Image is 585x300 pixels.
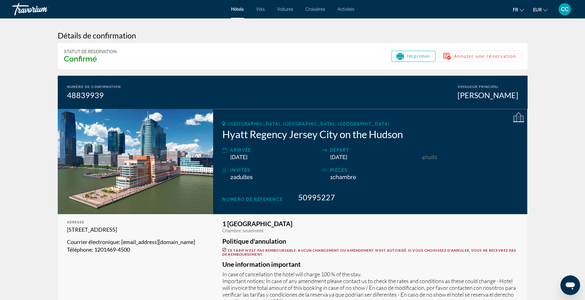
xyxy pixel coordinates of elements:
[277,7,293,12] a: Voitures
[458,85,518,89] div: Voyageur principal
[439,51,521,62] button: Annuler une réservation
[392,51,435,62] button: Imprimer
[422,154,425,160] span: 4
[233,174,253,180] span: Adultes
[222,248,516,256] span: Ce tarif n'est pas remboursable. Aucun changement ou amendement n'est autorisé. Si vous choisisse...
[561,6,568,12] span: CC
[337,7,354,12] a: Activités
[230,146,319,154] div: Arrivée
[222,228,263,233] span: Chambre seulement
[92,246,130,253] span: : 1201469-4500
[330,146,419,154] div: Départ
[513,5,524,14] button: Change language
[67,90,121,100] div: 48839939
[67,246,92,253] span: Téléphone
[557,3,573,16] button: User Menu
[230,154,248,160] span: [DATE]
[533,7,542,12] span: EUR
[231,7,244,12] a: Hôtels
[230,174,253,180] span: 2
[425,154,437,160] span: nuits
[256,7,265,12] a: Vols
[230,166,319,174] div: Invités
[458,90,518,100] div: [PERSON_NAME]
[454,54,516,59] span: Annuler une réservation
[330,166,419,174] div: pièces
[439,52,521,59] a: Annuler une réservation
[333,174,356,180] span: Chambre
[67,226,204,234] p: [STREET_ADDRESS]
[222,128,518,140] h2: Hyatt Regency Jersey City on the Hudson
[58,31,528,40] h3: Détails de confirmation
[58,109,213,214] img: Hyatt Regency Jersey City on the Hudson
[64,54,117,63] h3: Confirmé
[560,275,580,295] iframe: Bouton de lancement de la fenêtre de messagerie
[67,238,119,245] span: Courrier électronique
[222,197,283,202] span: Numéro de réference
[64,49,117,54] div: Statut de réservation
[67,220,204,224] div: Adresse
[306,7,325,12] a: Croisières
[12,1,74,17] a: Travorium
[533,5,548,14] button: Change currency
[222,220,518,227] h3: 1 [GEOGRAPHIC_DATA]
[222,261,518,268] h3: Une information important
[330,154,347,160] span: [DATE]
[67,85,121,89] div: Numéro de confirmation
[119,238,195,245] span: : [EMAIL_ADDRESS][DOMAIN_NAME]
[298,193,335,202] span: 50995227
[228,122,389,126] span: [GEOGRAPHIC_DATA], [GEOGRAPHIC_DATA], [GEOGRAPHIC_DATA]
[407,54,431,59] span: Imprimer
[513,7,518,12] span: fr
[330,174,356,180] span: 1
[222,238,518,245] h3: Politique d'annulation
